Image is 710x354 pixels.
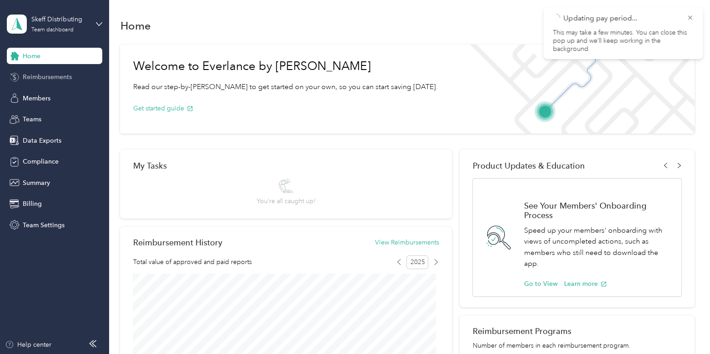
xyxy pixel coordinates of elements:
button: Help center [5,340,51,349]
button: Learn more [564,279,607,289]
span: You’re all caught up! [257,196,315,206]
span: Total value of approved and paid reports [133,257,251,267]
div: Team dashboard [31,27,73,33]
span: Reimbursements [23,72,72,82]
span: Teams [23,115,41,124]
h1: See Your Members' Onboarding Process [524,201,671,220]
span: 2025 [406,255,428,269]
div: Skeff Distributing [31,15,88,24]
span: Compliance [23,157,59,166]
span: Data Exports [23,136,61,145]
span: Team Settings [23,220,65,230]
p: This may take a few minutes. You can close this pop up and we’ll keep working in the background. [553,29,694,54]
span: Product Updates & Education [472,161,585,170]
h2: Reimbursement History [133,238,222,247]
span: Billing [23,199,42,209]
p: Updating pay period... [563,13,680,24]
button: View Reimbursements [375,238,439,247]
span: Home [23,51,40,61]
span: Members [23,94,50,103]
button: Get started guide [133,104,193,113]
div: My Tasks [133,161,439,170]
span: Summary [23,178,50,188]
button: Go to View [524,279,557,289]
iframe: Everlance-gr Chat Button Frame [659,303,710,354]
img: Welcome to everlance [461,45,694,134]
p: Number of members in each reimbursement program. [472,341,681,350]
h2: Reimbursement Programs [472,326,681,336]
h1: Home [120,21,150,30]
h1: Welcome to Everlance by [PERSON_NAME] [133,59,437,74]
p: Read our step-by-[PERSON_NAME] to get started on your own, so you can start saving [DATE]. [133,81,437,93]
p: Speed up your members' onboarding with views of uncompleted actions, such as members who still ne... [524,225,671,269]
